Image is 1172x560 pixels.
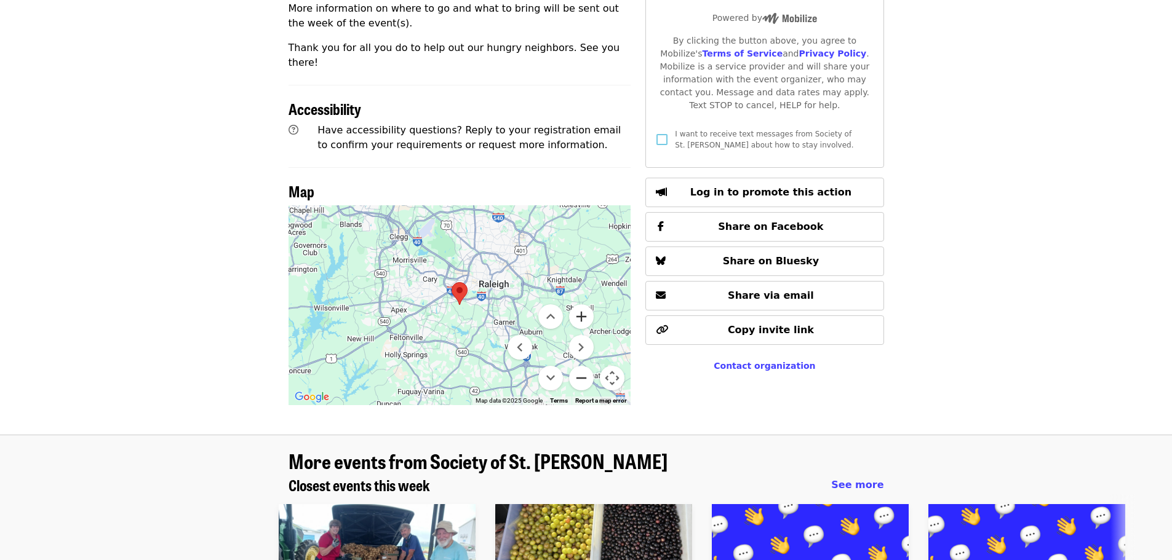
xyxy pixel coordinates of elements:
[289,1,631,31] p: More information on where to go and what to bring will be sent out the week of the event(s).
[728,290,814,301] span: Share via email
[289,41,631,70] p: Thank you for all you do to help out our hungry neighbors. See you there!
[289,476,430,494] a: Closest events this week
[289,446,668,475] span: More events from Society of St. [PERSON_NAME]
[718,221,823,232] span: Share on Facebook
[569,304,594,329] button: Zoom in
[831,479,883,491] span: See more
[292,389,332,405] img: Google
[289,180,314,202] span: Map
[289,474,430,495] span: Closest events this week
[538,304,563,329] button: Move up
[476,397,543,404] span: Map data ©2025 Google
[289,124,298,136] i: question-circle icon
[645,281,883,310] button: Share via email
[645,246,883,276] button: Share on Bluesky
[645,178,883,207] button: Log in to promote this action
[714,361,815,371] a: Contact organization
[656,34,873,112] div: By clicking the button above, you agree to Mobilize's and . Mobilize is a service provider and wi...
[292,389,332,405] a: Open this area in Google Maps (opens a new window)
[799,49,866,58] a: Privacy Policy
[645,315,883,345] button: Copy invite link
[600,366,624,390] button: Map camera controls
[569,335,594,360] button: Move right
[317,124,621,151] span: Have accessibility questions? Reply to your registration email to confirm your requirements or re...
[831,478,883,492] a: See more
[279,476,894,494] div: Closest events this week
[575,397,627,404] a: Report a map error
[690,186,851,198] span: Log in to promote this action
[289,98,361,119] span: Accessibility
[645,212,883,242] button: Share on Facebook
[702,49,783,58] a: Terms of Service
[723,255,819,267] span: Share on Bluesky
[762,13,817,24] img: Powered by Mobilize
[508,335,532,360] button: Move left
[538,366,563,390] button: Move down
[569,366,594,390] button: Zoom out
[728,324,814,336] span: Copy invite link
[675,130,853,149] span: I want to receive text messages from Society of St. [PERSON_NAME] about how to stay involved.
[712,13,817,23] span: Powered by
[550,397,568,404] a: Terms (opens in new tab)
